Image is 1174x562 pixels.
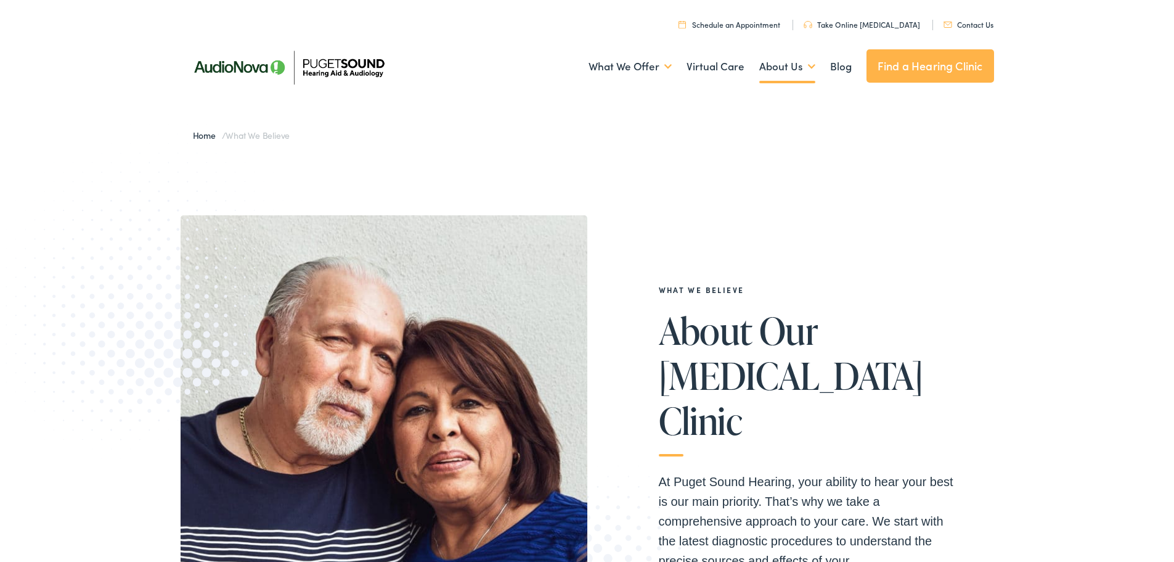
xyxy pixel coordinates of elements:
[679,19,780,30] a: Schedule an Appointment
[759,44,815,89] a: About Us
[659,355,923,396] span: [MEDICAL_DATA]
[687,44,744,89] a: Virtual Care
[804,21,812,28] img: utility icon
[659,400,742,441] span: Clinic
[830,44,852,89] a: Blog
[679,20,686,28] img: utility icon
[944,19,993,30] a: Contact Us
[804,19,920,30] a: Take Online [MEDICAL_DATA]
[944,22,952,28] img: utility icon
[759,310,818,351] span: Our
[659,310,752,351] span: About
[866,49,994,83] a: Find a Hearing Clinic
[589,44,672,89] a: What We Offer
[659,286,955,294] h2: What We Believe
